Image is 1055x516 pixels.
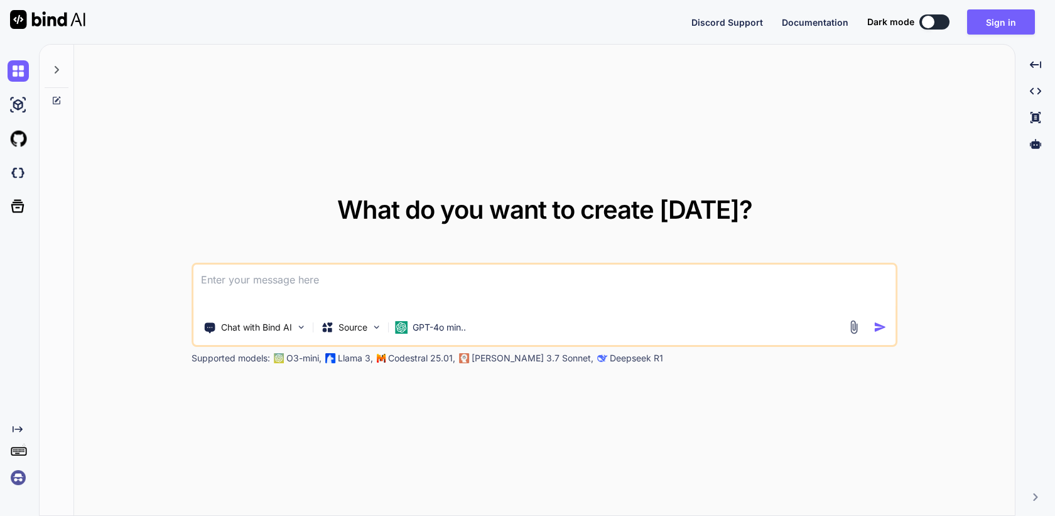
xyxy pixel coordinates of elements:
[874,321,887,334] img: icon
[782,17,848,28] span: Documentation
[325,353,335,363] img: Llama2
[10,10,85,29] img: Bind AI
[296,322,306,332] img: Pick Tools
[192,352,270,365] p: Supported models:
[847,320,861,334] img: attachment
[337,194,752,225] span: What do you want to create [DATE]?
[274,353,284,363] img: GPT-4
[286,352,322,365] p: O3-mini,
[691,16,763,29] button: Discord Support
[221,321,292,334] p: Chat with Bind AI
[413,321,466,334] p: GPT-4o min..
[8,128,29,150] img: githubLight
[691,17,763,28] span: Discord Support
[338,352,373,365] p: Llama 3,
[8,60,29,82] img: chat
[867,16,914,28] span: Dark mode
[472,352,593,365] p: [PERSON_NAME] 3.7 Sonnet,
[338,321,367,334] p: Source
[8,162,29,184] img: darkCloudIdeIcon
[610,352,663,365] p: Deepseek R1
[388,352,455,365] p: Codestral 25.01,
[597,353,607,363] img: claude
[8,467,29,488] img: signin
[782,16,848,29] button: Documentation
[377,354,386,363] img: Mistral-AI
[459,353,469,363] img: claude
[371,322,382,332] img: Pick Models
[395,321,408,334] img: GPT-4o mini
[967,9,1035,35] button: Sign in
[8,94,29,116] img: ai-studio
